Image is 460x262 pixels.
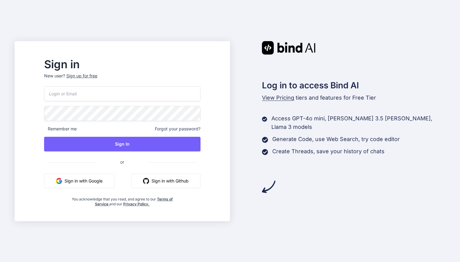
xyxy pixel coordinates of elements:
[155,126,200,132] span: Forgot your password?
[262,94,294,101] span: View Pricing
[131,174,200,188] button: Sign in with Github
[66,73,97,79] div: Sign up for free
[262,41,315,55] img: Bind AI logo
[44,137,200,151] button: Sign In
[56,178,62,184] img: google
[44,59,200,69] h2: Sign in
[143,178,149,184] img: github
[123,202,149,206] a: Privacy Policy.
[272,147,385,156] p: Create Threads, save your history of chats
[44,174,114,188] button: Sign in with Google
[262,79,446,92] h2: Log in to access Bind AI
[271,114,445,131] p: Access GPT-4o mini, [PERSON_NAME] 3.5 [PERSON_NAME], Llama 3 models
[272,135,400,143] p: Generate Code, use Web Search, try code editor
[96,154,148,169] span: or
[95,197,173,206] a: Terms of Service
[262,180,275,193] img: arrow
[70,193,174,207] div: You acknowledge that you read, and agree to our and our
[44,73,200,86] p: New user?
[44,86,200,101] input: Login or Email
[262,94,446,102] p: tiers and features for Free Tier
[44,126,77,132] span: Remember me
